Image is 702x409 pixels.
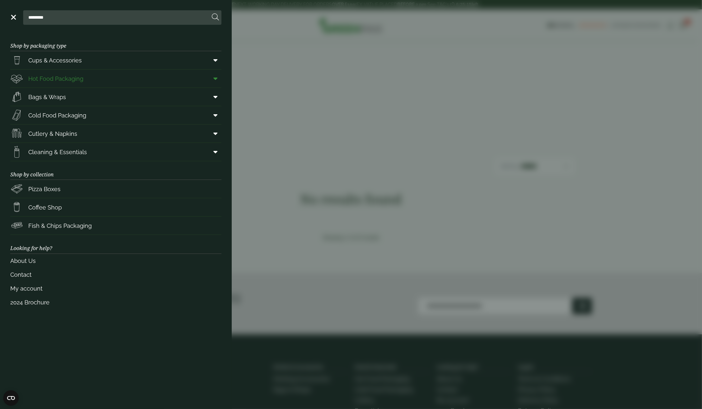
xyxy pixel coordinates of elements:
[10,143,221,161] a: Cleaning & Essentials
[28,221,92,230] span: Fish & Chips Packaging
[10,109,23,122] img: Sandwich_box.svg
[10,33,221,51] h3: Shop by packaging type
[10,217,221,235] a: Fish & Chips Packaging
[28,74,83,83] span: Hot Food Packaging
[28,129,77,138] span: Cutlery & Napkins
[10,145,23,158] img: open-wipe.svg
[3,390,19,406] button: Open CMP widget
[10,282,221,295] a: My account
[10,180,221,198] a: Pizza Boxes
[10,254,221,268] a: About Us
[10,201,23,214] img: HotDrink_paperCup.svg
[28,56,82,65] span: Cups & Accessories
[28,93,66,101] span: Bags & Wraps
[10,161,221,180] h3: Shop by collection
[10,54,23,67] img: PintNhalf_cup.svg
[10,295,221,309] a: 2024 Brochure
[10,88,221,106] a: Bags & Wraps
[10,235,221,254] h3: Looking for help?
[10,127,23,140] img: Cutlery.svg
[10,51,221,69] a: Cups & Accessories
[10,70,221,88] a: Hot Food Packaging
[28,111,86,120] span: Cold Food Packaging
[28,148,87,156] span: Cleaning & Essentials
[10,219,23,232] img: FishNchip_box.svg
[10,90,23,103] img: Paper_carriers.svg
[10,268,221,282] a: Contact
[10,125,221,143] a: Cutlery & Napkins
[28,203,62,212] span: Coffee Shop
[10,182,23,195] img: Pizza_boxes.svg
[10,198,221,216] a: Coffee Shop
[10,106,221,124] a: Cold Food Packaging
[28,185,61,193] span: Pizza Boxes
[10,72,23,85] img: Deli_box.svg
